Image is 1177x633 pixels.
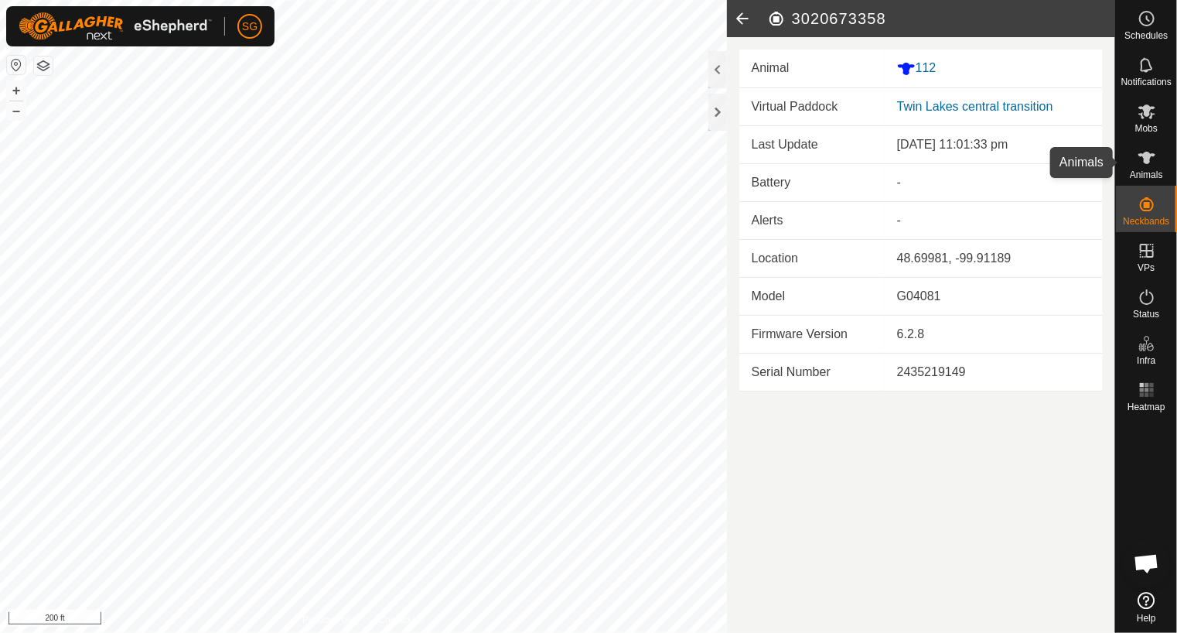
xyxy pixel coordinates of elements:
[767,9,1115,28] h2: 3020673358
[1137,356,1155,365] span: Infra
[739,88,885,126] td: Virtual Paddock
[897,363,1090,382] div: 2435219149
[1128,402,1165,412] span: Heatmap
[897,100,1053,113] a: Twin Lakes central transition
[897,249,1090,268] div: 48.69981, -99.91189
[885,201,1103,239] td: -
[7,81,26,100] button: +
[897,325,1090,344] div: 6.2.8
[739,315,885,353] td: Firmware Version
[7,101,26,120] button: –
[242,19,258,35] span: SG
[739,239,885,277] td: Location
[1124,540,1170,587] a: Open chat
[379,613,425,627] a: Contact Us
[1124,31,1168,40] span: Schedules
[739,50,885,87] td: Animal
[897,173,1090,192] div: -
[1123,217,1169,226] span: Neckbands
[739,277,885,315] td: Model
[1116,586,1177,629] a: Help
[1138,263,1155,272] span: VPs
[1137,614,1156,623] span: Help
[1130,170,1163,180] span: Animals
[7,56,26,74] button: Reset Map
[897,287,1090,306] div: G04081
[1121,77,1172,87] span: Notifications
[739,201,885,239] td: Alerts
[897,59,1090,78] div: 112
[34,56,53,75] button: Map Layers
[739,163,885,201] td: Battery
[19,12,212,40] img: Gallagher Logo
[1135,124,1158,133] span: Mobs
[897,135,1090,154] div: [DATE] 11:01:33 pm
[739,126,885,164] td: Last Update
[302,613,360,627] a: Privacy Policy
[1133,310,1159,319] span: Status
[739,353,885,391] td: Serial Number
